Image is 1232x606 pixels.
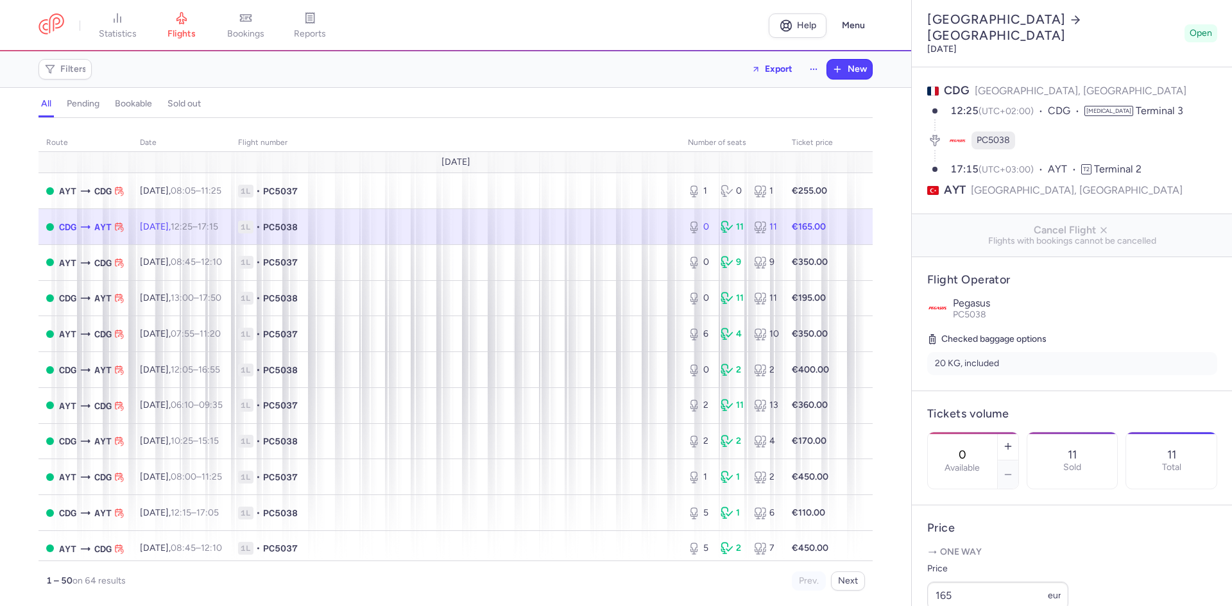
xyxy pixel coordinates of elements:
[688,542,710,555] div: 5
[201,471,222,482] time: 11:25
[94,399,112,413] span: CDG
[198,435,219,446] time: 15:15
[827,60,872,79] button: New
[140,364,220,375] span: [DATE],
[230,133,680,153] th: Flight number
[227,28,264,40] span: bookings
[688,328,710,341] div: 6
[256,471,261,484] span: •
[792,221,826,232] strong: €165.00
[1167,448,1176,461] p: 11
[688,471,710,484] div: 1
[171,292,194,303] time: 13:00
[1084,106,1133,116] span: [MEDICAL_DATA]
[977,134,1010,147] span: PC5038
[238,185,253,198] span: 1L
[792,292,826,303] strong: €195.00
[680,133,784,153] th: number of seats
[754,364,776,376] div: 2
[140,507,219,518] span: [DATE],
[46,575,73,586] strong: 1 – 50
[256,542,261,555] span: •
[975,85,1186,97] span: [GEOGRAPHIC_DATA], [GEOGRAPHIC_DATA]
[927,352,1217,375] li: 20 KG, included
[256,364,261,376] span: •
[140,435,219,446] span: [DATE],
[171,328,194,339] time: 07:55
[238,435,253,448] span: 1L
[792,364,829,375] strong: €400.00
[834,13,873,38] button: Menu
[256,185,261,198] span: •
[263,471,298,484] span: PC5037
[171,507,191,518] time: 12:15
[263,328,298,341] span: PC5037
[171,364,193,375] time: 12:05
[927,407,1217,421] h4: Tickets volume
[60,64,87,74] span: Filters
[1081,164,1091,174] span: T2
[41,98,51,110] h4: all
[167,28,196,40] span: flights
[688,435,710,448] div: 2
[171,364,220,375] span: –
[256,399,261,412] span: •
[721,542,743,555] div: 2
[201,543,222,553] time: 12:10
[171,435,193,446] time: 10:25
[754,328,776,341] div: 10
[238,507,253,519] span: 1L
[167,98,201,110] h4: sold out
[792,185,827,196] strong: €255.00
[792,471,828,482] strong: €450.00
[263,256,298,269] span: PC5037
[59,363,76,377] span: CDG
[927,44,957,55] time: [DATE]
[94,363,112,377] span: AYT
[979,164,1034,175] span: (UTC+03:00)
[59,256,76,270] span: AYT
[754,292,776,305] div: 11
[201,185,221,196] time: 11:25
[754,256,776,269] div: 9
[263,542,298,555] span: PC5037
[171,257,196,267] time: 08:45
[971,182,1183,198] span: [GEOGRAPHIC_DATA], [GEOGRAPHIC_DATA]
[238,221,253,233] span: 1L
[792,400,828,410] strong: €360.00
[721,292,743,305] div: 11
[1068,448,1077,461] p: 11
[792,571,826,591] button: Prev.
[59,291,76,305] span: CDG
[59,399,76,413] span: AYT
[441,157,470,167] span: [DATE]
[38,133,132,153] th: route
[238,292,253,305] span: 1L
[263,221,298,233] span: PC5038
[831,571,865,591] button: Next
[200,328,221,339] time: 11:20
[688,256,710,269] div: 0
[1162,462,1181,473] p: Total
[792,328,828,339] strong: €350.00
[754,542,776,555] div: 7
[140,257,222,267] span: [DATE],
[944,83,970,97] span: CDG
[922,224,1222,236] span: Cancel Flight
[171,221,193,232] time: 12:25
[38,13,64,37] a: CitizenPlane red outlined logo
[792,435,826,446] strong: €170.00
[256,328,261,341] span: •
[263,185,298,198] span: PC5037
[171,328,221,339] span: –
[73,575,126,586] span: on 64 results
[59,434,76,448] span: CDG
[1048,104,1084,119] span: CDG
[39,60,91,79] button: Filters
[140,328,221,339] span: [DATE],
[171,221,218,232] span: –
[256,435,261,448] span: •
[171,471,222,482] span: –
[1063,462,1081,473] p: Sold
[1136,105,1183,117] span: Terminal 3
